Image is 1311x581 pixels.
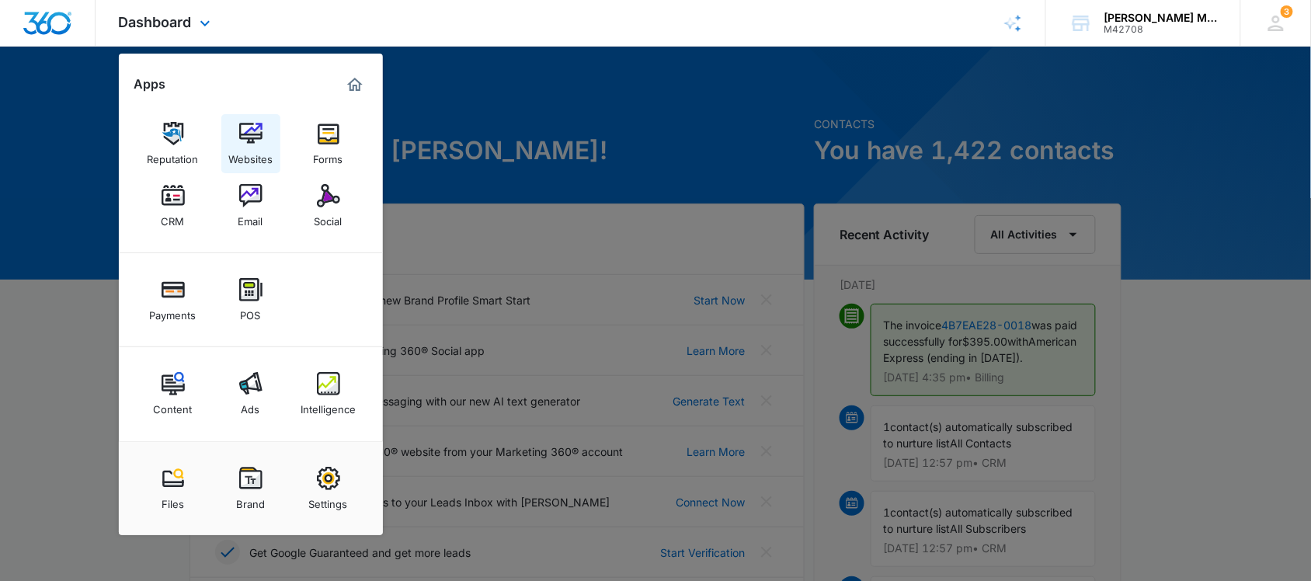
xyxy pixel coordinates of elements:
a: Websites [221,114,280,173]
div: Forms [314,145,343,165]
div: Settings [309,490,348,510]
div: account id [1104,24,1218,35]
a: Intelligence [299,364,358,423]
h2: Apps [134,77,166,92]
a: Reputation [144,114,203,173]
a: POS [221,270,280,329]
div: CRM [162,207,185,228]
div: POS [241,301,261,322]
div: Content [154,395,193,416]
span: 3 [1281,5,1293,18]
div: Brand [236,490,265,510]
div: Websites [228,145,273,165]
span: Dashboard [119,14,192,30]
a: Marketing 360® Dashboard [343,72,367,97]
a: Files [144,459,203,518]
a: Social [299,176,358,235]
div: Email [238,207,263,228]
div: Ads [242,395,260,416]
a: Content [144,364,203,423]
a: Brand [221,459,280,518]
a: Email [221,176,280,235]
div: Intelligence [301,395,356,416]
div: notifications count [1281,5,1293,18]
div: Files [162,490,184,510]
a: CRM [144,176,203,235]
a: Settings [299,459,358,518]
a: Ads [221,364,280,423]
a: Forms [299,114,358,173]
div: account name [1104,12,1218,24]
div: Reputation [148,145,199,165]
div: Social [315,207,343,228]
div: Payments [150,301,196,322]
a: Payments [144,270,203,329]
